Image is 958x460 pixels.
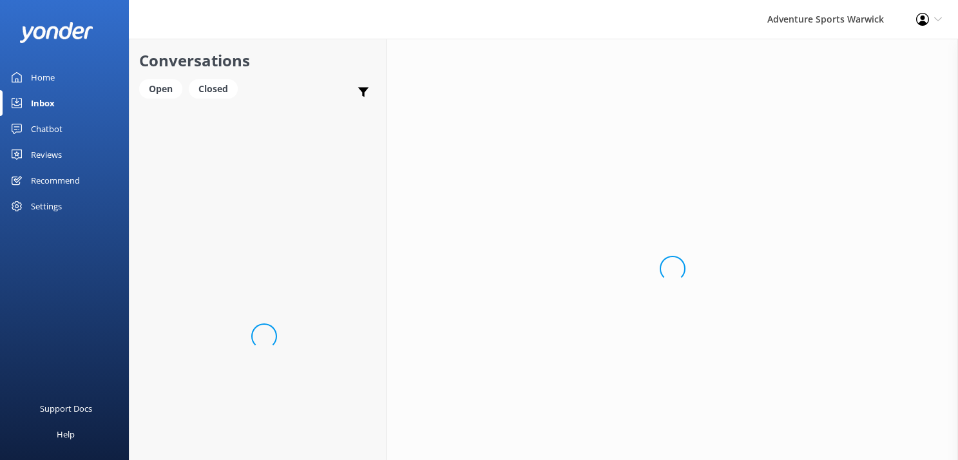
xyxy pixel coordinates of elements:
div: Inbox [31,90,55,116]
img: yonder-white-logo.png [19,22,93,43]
div: Settings [31,193,62,219]
div: Home [31,64,55,90]
h2: Conversations [139,48,376,73]
div: Recommend [31,168,80,193]
div: Support Docs [40,396,92,421]
a: Open [139,81,189,95]
div: Reviews [31,142,62,168]
div: Closed [189,79,238,99]
a: Closed [189,81,244,95]
div: Help [57,421,75,447]
div: Chatbot [31,116,62,142]
div: Open [139,79,182,99]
